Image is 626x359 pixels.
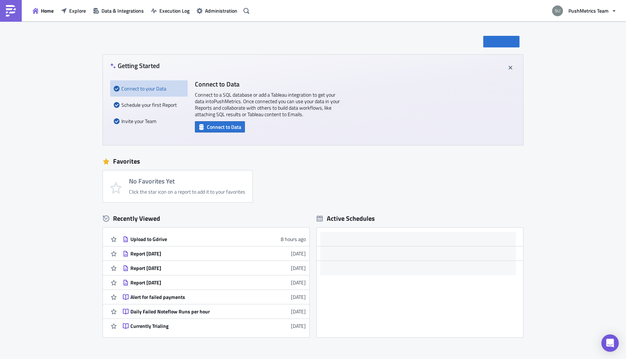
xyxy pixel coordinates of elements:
[123,290,306,304] a: Alert for failed payments[DATE]
[551,5,564,17] img: Avatar
[601,334,619,352] div: Open Intercom Messenger
[130,279,257,286] div: Report [DATE]
[291,293,306,301] time: 2025-10-08T18:01:49Z
[123,319,306,333] a: Currently Trialing[DATE]
[130,265,257,271] div: Report [DATE]
[114,97,184,113] div: Schedule your first Report
[130,250,257,257] div: Report [DATE]
[548,3,621,19] button: PushMetrics Team
[291,279,306,286] time: 2025-10-09T13:28:59Z
[101,7,144,14] span: Data & Integrations
[123,261,306,275] a: Report [DATE][DATE]
[114,113,184,129] div: Invite your Team
[123,275,306,290] a: Report [DATE][DATE]
[147,5,193,16] button: Execution Log
[130,236,257,242] div: Upload to Gdrive
[291,250,306,257] time: 2025-10-13T10:08:38Z
[5,5,17,17] img: PushMetrics
[130,323,257,329] div: Currently Trialing
[291,322,306,330] time: 2025-08-28T10:33:07Z
[130,294,257,300] div: Alert for failed payments
[281,235,306,243] time: 2025-10-14T13:09:15Z
[123,304,306,318] a: Daily Failed Noteflow Runs per hour[DATE]
[123,246,306,261] a: Report [DATE][DATE]
[291,264,306,272] time: 2025-10-09T14:06:16Z
[69,7,86,14] span: Explore
[114,80,184,97] div: Connect to your Data
[103,156,523,167] div: Favorites
[195,122,245,130] a: Connect to Data
[130,308,257,315] div: Daily Failed Noteflow Runs per hour
[193,5,241,16] button: Administration
[110,62,160,69] h4: Getting Started
[205,7,237,14] span: Administration
[41,7,54,14] span: Home
[123,232,306,246] a: Upload to Gdrive8 hours ago
[89,5,147,16] button: Data & Integrations
[195,92,340,118] p: Connect to a SQL database or add a Tableau integration to get your data into PushMetrics . Once c...
[103,213,309,224] div: Recently Viewed
[129,178,245,185] h4: No Favorites Yet
[291,308,306,315] time: 2025-10-08T18:01:05Z
[195,80,340,88] h4: Connect to Data
[195,121,245,132] button: Connect to Data
[159,7,189,14] span: Execution Log
[29,5,57,16] button: Home
[207,123,241,131] span: Connect to Data
[568,7,609,14] span: PushMetrics Team
[317,214,375,223] div: Active Schedules
[57,5,89,16] button: Explore
[129,189,245,195] div: Click the star icon on a report to add it to your favorites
